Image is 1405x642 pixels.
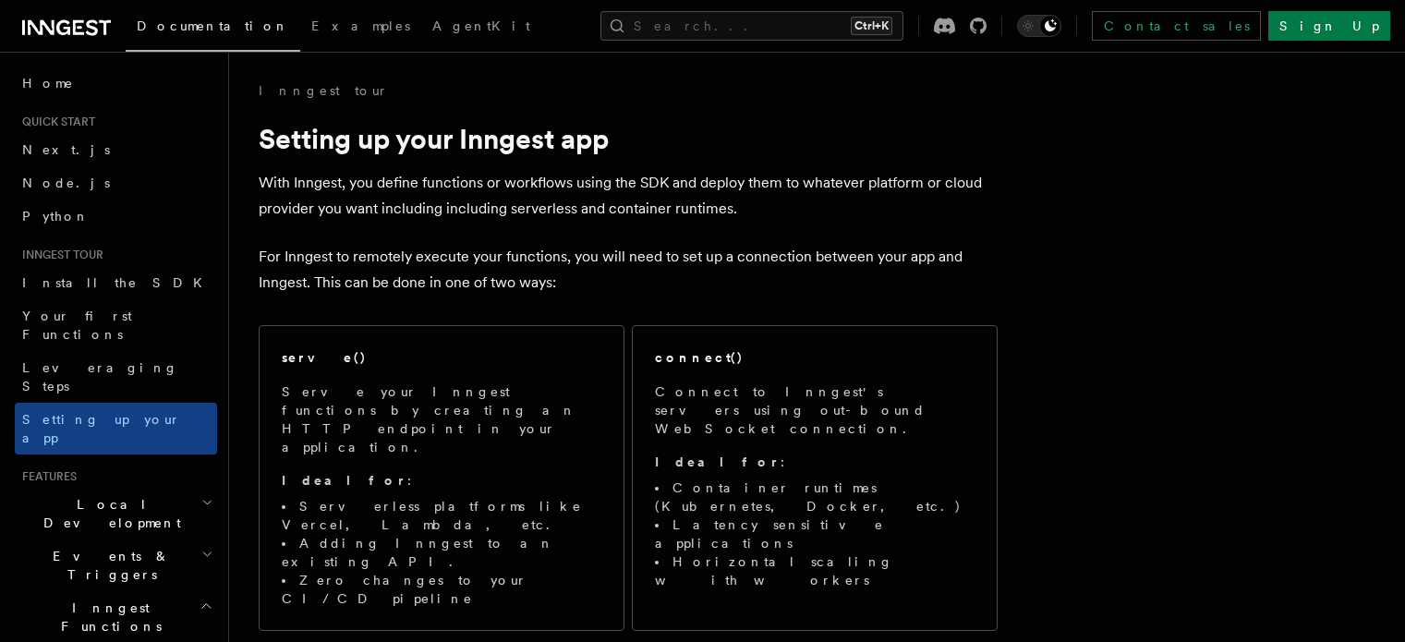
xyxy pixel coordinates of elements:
span: Inngest tour [15,248,103,262]
span: Documentation [137,18,289,33]
span: Next.js [22,142,110,157]
p: With Inngest, you define functions or workflows using the SDK and deploy them to whatever platfor... [259,170,998,222]
a: Your first Functions [15,299,217,351]
a: Documentation [126,6,300,52]
a: Home [15,67,217,100]
span: Quick start [15,115,95,129]
a: Install the SDK [15,266,217,299]
a: Python [15,200,217,233]
span: Setting up your app [22,412,181,445]
a: AgentKit [421,6,541,50]
button: Events & Triggers [15,539,217,591]
p: For Inngest to remotely execute your functions, you will need to set up a connection between your... [259,244,998,296]
p: : [282,471,601,490]
span: Features [15,469,77,484]
a: Node.js [15,166,217,200]
strong: Ideal for [655,454,781,469]
span: Your first Functions [22,309,132,342]
span: Python [22,209,90,224]
strong: Ideal for [282,473,407,488]
a: Contact sales [1092,11,1261,41]
span: Install the SDK [22,275,213,290]
span: Leveraging Steps [22,360,178,394]
li: Container runtimes (Kubernetes, Docker, etc.) [655,478,975,515]
a: connect()Connect to Inngest's servers using out-bound WebSocket connection.Ideal for:Container ru... [632,325,998,631]
li: Horizontal scaling with workers [655,552,975,589]
kbd: Ctrl+K [851,17,892,35]
button: Local Development [15,488,217,539]
a: Setting up your app [15,403,217,454]
p: Connect to Inngest's servers using out-bound WebSocket connection. [655,382,975,438]
a: Examples [300,6,421,50]
span: Home [22,74,74,92]
h2: serve() [282,348,367,367]
a: Sign Up [1268,11,1390,41]
h2: connect() [655,348,744,367]
a: Next.js [15,133,217,166]
span: Events & Triggers [15,547,201,584]
a: Inngest tour [259,81,388,100]
span: Inngest Functions [15,599,200,636]
span: Examples [311,18,410,33]
span: AgentKit [432,18,530,33]
li: Adding Inngest to an existing API. [282,534,601,571]
li: Zero changes to your CI/CD pipeline [282,571,601,608]
span: Local Development [15,495,201,532]
a: serve()Serve your Inngest functions by creating an HTTP endpoint in your application.Ideal for:Se... [259,325,624,631]
p: : [655,453,975,471]
button: Toggle dark mode [1017,15,1061,37]
span: Node.js [22,176,110,190]
button: Search...Ctrl+K [600,11,903,41]
li: Latency sensitive applications [655,515,975,552]
li: Serverless platforms like Vercel, Lambda, etc. [282,497,601,534]
a: Leveraging Steps [15,351,217,403]
h1: Setting up your Inngest app [259,122,998,155]
p: Serve your Inngest functions by creating an HTTP endpoint in your application. [282,382,601,456]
